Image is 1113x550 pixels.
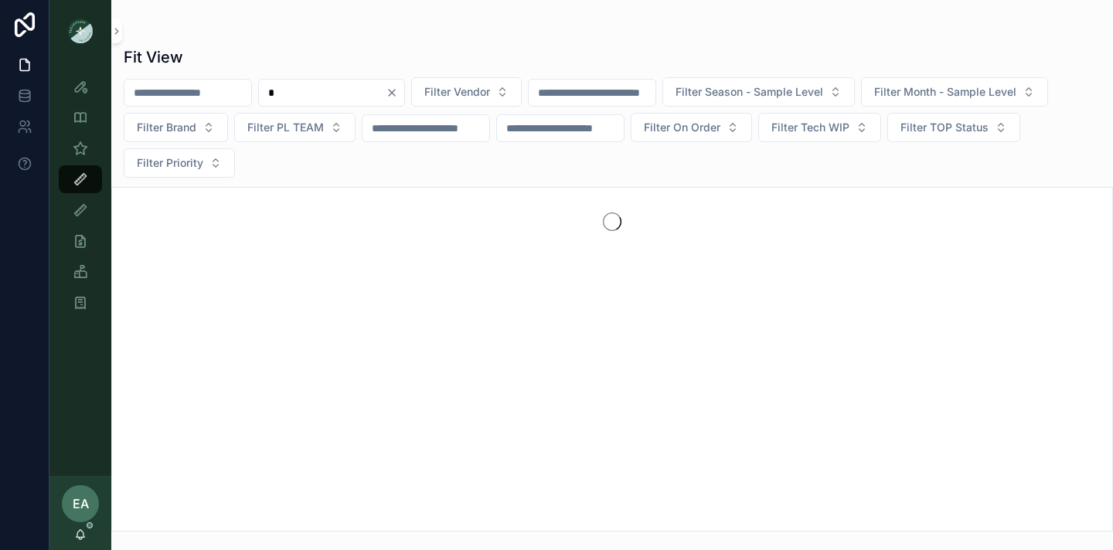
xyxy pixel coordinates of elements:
button: Select Button [631,113,752,142]
span: Filter Vendor [424,84,490,100]
button: Select Button [861,77,1048,107]
span: Filter Tech WIP [771,120,849,135]
div: scrollable content [49,62,111,337]
h1: Fit View [124,46,183,68]
span: Filter Month - Sample Level [874,84,1016,100]
span: Filter TOP Status [900,120,989,135]
span: EA [73,494,89,513]
img: App logo [68,19,93,43]
span: Filter Season - Sample Level [676,84,823,100]
button: Select Button [124,148,235,178]
button: Select Button [758,113,881,142]
button: Select Button [887,113,1020,142]
span: Filter PL TEAM [247,120,324,135]
span: Filter On Order [644,120,720,135]
button: Clear [386,87,404,99]
button: Select Button [411,77,522,107]
button: Select Button [234,113,356,142]
button: Select Button [124,113,228,142]
button: Select Button [662,77,855,107]
span: Filter Brand [137,120,196,135]
span: Filter Priority [137,155,203,171]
